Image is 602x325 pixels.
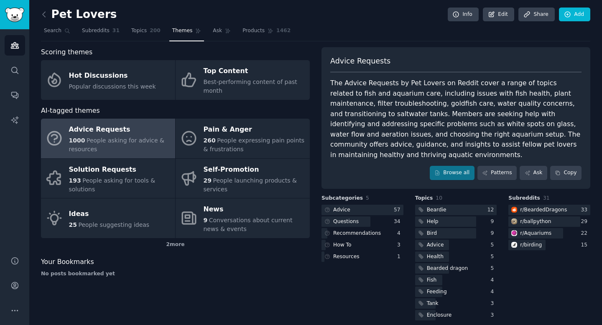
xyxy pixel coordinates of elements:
[82,27,110,35] span: Subreddits
[427,300,439,307] div: Tank
[394,218,403,226] div: 34
[491,253,497,261] div: 5
[448,8,479,22] a: Info
[330,56,390,66] span: Advice Requests
[511,207,517,213] img: BeardedDragons
[511,218,517,224] img: ballpython
[520,206,567,214] div: r/ BeardedDragons
[69,177,81,184] span: 193
[112,27,120,35] span: 31
[520,218,551,226] div: r/ ballpython
[321,205,403,215] a: Advice57
[508,195,540,202] span: Subreddits
[69,221,77,228] span: 25
[491,312,497,319] div: 3
[78,221,149,228] span: People suggesting ideas
[204,177,212,184] span: 29
[436,195,442,201] span: 10
[69,177,156,193] span: People asking for tools & solutions
[581,230,590,237] div: 22
[430,166,474,180] a: Browse all
[491,230,497,237] div: 9
[491,300,497,307] div: 3
[128,24,163,41] a: Topics200
[41,60,175,100] a: Hot DiscussionsPopular discussions this week
[415,287,497,297] a: Feeding4
[5,8,24,22] img: GummySearch logo
[69,123,171,137] div: Advice Requests
[415,195,433,202] span: Topics
[41,238,310,251] div: 2 more
[427,312,452,319] div: Enclosure
[41,8,117,21] h2: Pet Lovers
[41,270,310,278] div: No posts bookmarked yet
[508,228,590,239] a: Aquariumsr/Aquariums22
[169,24,204,41] a: Themes
[427,206,446,214] div: Beardie
[204,163,306,176] div: Self-Promotion
[491,241,497,249] div: 5
[491,277,497,284] div: 4
[204,177,297,193] span: People launching products & services
[204,137,305,152] span: People expressing pain points & frustrations
[477,166,517,180] a: Patterns
[321,216,403,227] a: Questions34
[333,241,352,249] div: How To
[415,263,497,274] a: Bearded dragon5
[204,65,306,78] div: Top Content
[69,137,85,144] span: 1000
[491,265,497,272] div: 5
[543,195,550,201] span: 31
[520,166,547,180] a: Ask
[559,8,590,22] a: Add
[213,27,222,35] span: Ask
[415,216,497,227] a: Help9
[427,265,468,272] div: Bearded dragon
[204,79,297,94] span: Best-performing content of past month
[131,27,147,35] span: Topics
[242,27,265,35] span: Products
[204,217,208,223] span: 9
[366,195,369,201] span: 5
[581,241,590,249] div: 15
[415,205,497,215] a: Beardie12
[176,198,310,238] a: News9Conversations about current news & events
[176,159,310,198] a: Self-Promotion29People launching products & services
[427,288,447,296] div: Feeding
[41,106,100,116] span: AI-tagged themes
[415,275,497,285] a: Fish4
[333,230,381,237] div: Recommendations
[550,166,582,180] button: Copy
[511,242,517,248] img: birding
[240,24,293,41] a: Products1462
[330,78,582,160] div: The Advice Requests by Pet Lovers on Reddit cover a range of topics related to fish and aquarium ...
[333,206,350,214] div: Advice
[69,137,165,152] span: People asking for advice & resources
[204,137,216,144] span: 260
[427,253,444,261] div: Health
[508,216,590,227] a: ballpythonr/ballpython29
[415,298,497,309] a: Tank3
[511,230,517,236] img: Aquariums
[41,198,175,238] a: Ideas25People suggesting ideas
[427,218,439,226] div: Help
[79,24,122,41] a: Subreddits31
[321,240,403,250] a: How To3
[415,228,497,239] a: Bird9
[581,206,590,214] div: 33
[487,206,497,214] div: 12
[276,27,291,35] span: 1462
[491,288,497,296] div: 4
[41,119,175,158] a: Advice Requests1000People asking for advice & resources
[333,253,360,261] div: Resources
[321,251,403,262] a: Resources1
[415,240,497,250] a: Advice5
[427,230,437,237] div: Bird
[210,24,234,41] a: Ask
[518,8,554,22] a: Share
[69,207,150,221] div: Ideas
[172,27,193,35] span: Themes
[150,27,161,35] span: 200
[204,203,306,216] div: News
[483,8,514,22] a: Edit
